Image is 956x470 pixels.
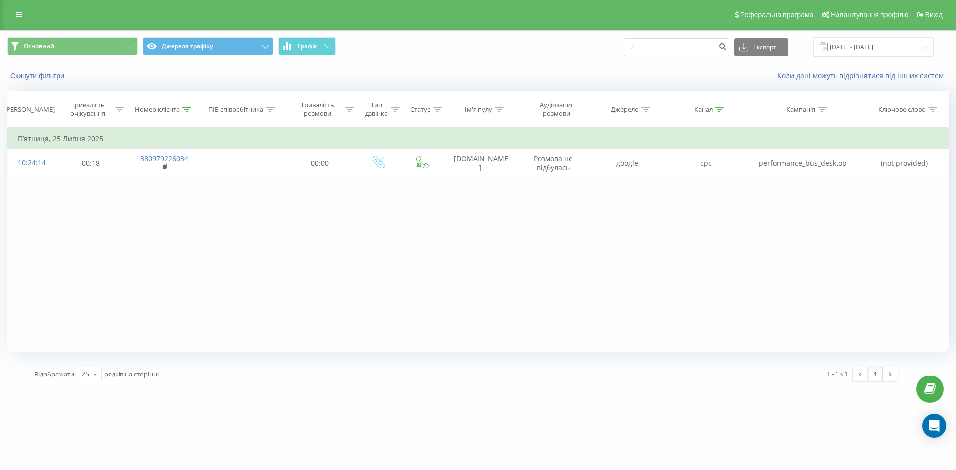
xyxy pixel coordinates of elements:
span: Основний [24,42,54,50]
button: Експорт [734,38,788,56]
div: Номер клієнта [135,105,180,114]
td: [DOMAIN_NAME] [443,149,519,178]
span: Реферальна програма [740,11,814,19]
td: google [588,149,666,178]
span: Вихід [925,11,943,19]
div: Тип дзвінка [365,101,388,118]
input: Пошук за номером [624,38,729,56]
a: Коли дані можуть відрізнятися вiд інших систем [777,71,949,80]
td: 00:00 [283,149,356,178]
div: Джерело [611,105,639,114]
a: 380979226034 [140,154,188,163]
div: ПІБ співробітника [208,105,263,114]
div: [PERSON_NAME] [4,105,55,114]
span: Налаштування профілю [831,11,908,19]
button: Основний [7,37,138,55]
div: Канал [694,105,713,114]
div: Ім'я пулу [465,105,492,114]
a: 1 [868,367,883,381]
td: 00:18 [54,149,127,178]
span: рядків на сторінці [104,370,159,378]
div: Аудіозапис розмови [527,101,586,118]
div: Статус [410,105,430,114]
span: Відображати [34,370,74,378]
div: Ключове слово [878,105,926,114]
div: Тривалість очікування [63,101,113,118]
div: 1 - 1 з 1 [827,369,848,378]
td: П’ятниця, 25 Липня 2025 [8,129,949,149]
td: cpc [667,149,745,178]
div: Кампанія [786,105,815,114]
div: 25 [81,369,89,379]
span: Графік [298,43,317,50]
button: Джерела трафіку [143,37,273,55]
button: Скинути фільтри [7,71,69,80]
td: (not provided) [861,149,948,178]
div: Тривалість розмови [292,101,342,118]
div: 10:24:14 [18,153,44,173]
button: Графік [278,37,336,55]
div: Open Intercom Messenger [922,414,946,438]
td: performance_bus_desktop [745,149,861,178]
span: Розмова не відбулась [534,154,573,172]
